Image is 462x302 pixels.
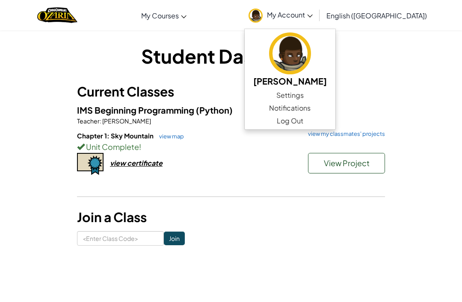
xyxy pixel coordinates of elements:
[322,4,431,27] a: English ([GEOGRAPHIC_DATA])
[267,10,313,19] span: My Account
[77,82,385,101] h3: Current Classes
[77,158,163,167] a: view certificate
[139,142,141,152] span: !
[77,208,385,227] h3: Join a Class
[77,105,196,115] span: IMS Beginning Programming
[77,117,100,125] span: Teacher
[141,11,179,20] span: My Courses
[245,102,335,114] a: Notifications
[249,9,263,23] img: avatar
[245,89,335,102] a: Settings
[308,153,385,173] button: View Project
[304,131,385,137] a: view my classmates' projects
[37,6,77,24] a: Ozaria by CodeCombat logo
[245,114,335,127] a: Log Out
[101,117,151,125] span: [PERSON_NAME]
[253,74,327,88] h5: [PERSON_NAME]
[155,133,184,140] a: view map
[37,6,77,24] img: Home
[77,153,104,175] img: certificate-icon.png
[85,142,139,152] span: Unit Complete
[77,132,155,140] span: Chapter 1: Sky Mountain
[77,43,385,69] h1: Student Dashboard
[244,2,317,29] a: My Account
[164,232,185,245] input: Join
[326,11,427,20] span: English ([GEOGRAPHIC_DATA])
[269,103,311,113] span: Notifications
[196,105,233,115] span: (Python)
[137,4,191,27] a: My Courses
[77,231,164,246] input: <Enter Class Code>
[269,32,311,74] img: avatar
[245,31,335,89] a: [PERSON_NAME]
[100,117,101,125] span: :
[110,158,163,167] div: view certificate
[324,158,370,168] span: View Project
